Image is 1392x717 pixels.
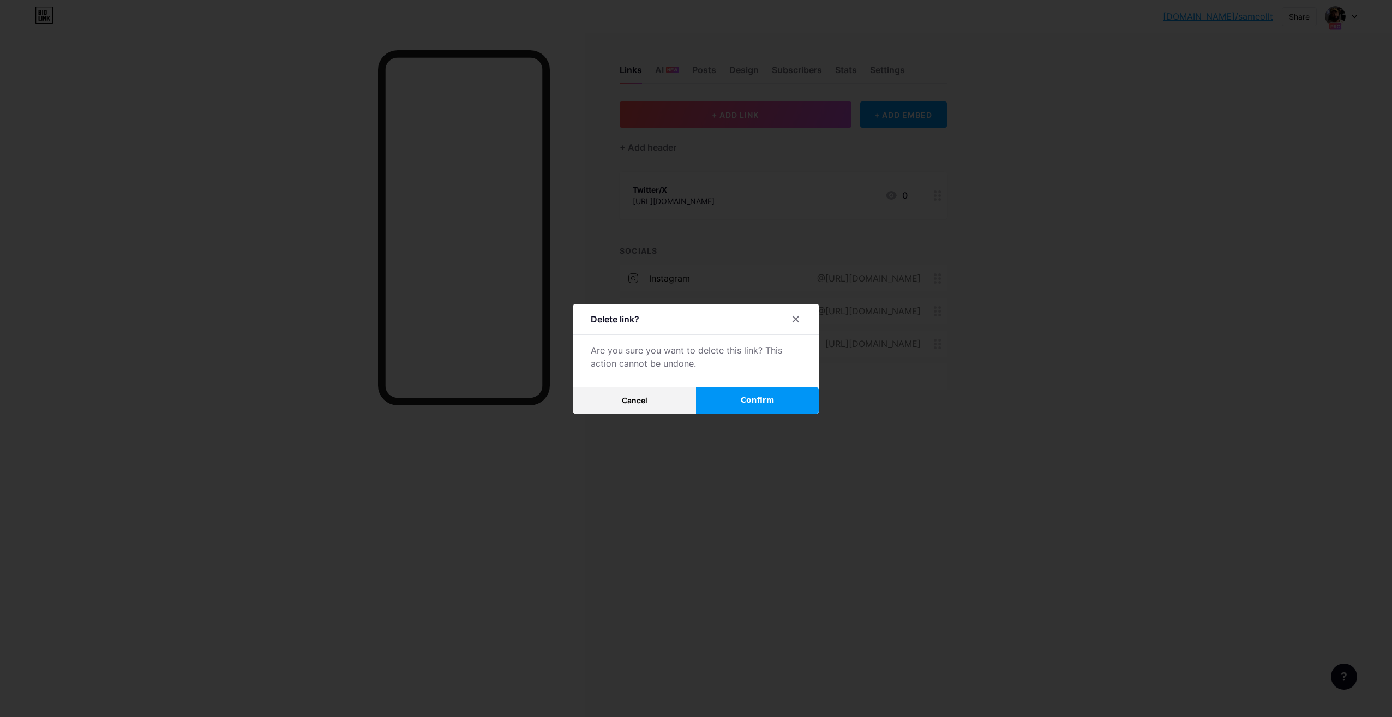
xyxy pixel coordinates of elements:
[573,387,696,414] button: Cancel
[741,395,775,406] span: Confirm
[591,344,801,370] div: Are you sure you want to delete this link? This action cannot be undone.
[622,396,647,405] span: Cancel
[696,387,819,414] button: Confirm
[591,313,639,326] div: Delete link?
